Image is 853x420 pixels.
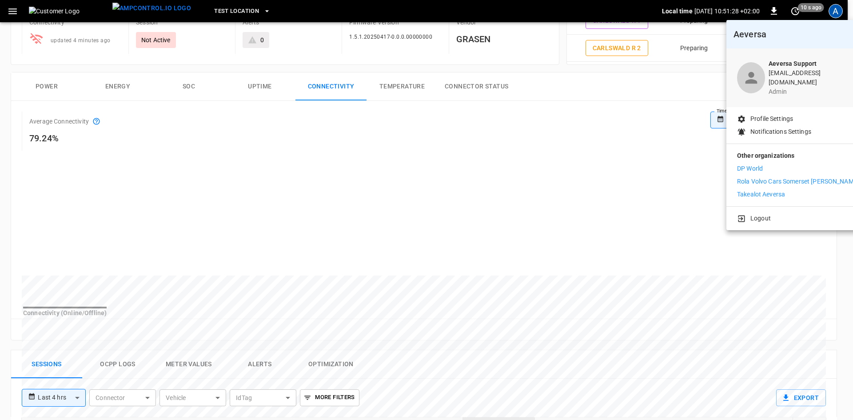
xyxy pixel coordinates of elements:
p: Profile Settings [750,114,793,124]
div: profile-icon [737,62,765,93]
b: Aeversa Support [769,60,817,67]
p: Logout [750,214,771,223]
p: Notifications Settings [750,127,811,136]
p: Takealot Aeversa [737,190,785,199]
p: DP World [737,164,763,173]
